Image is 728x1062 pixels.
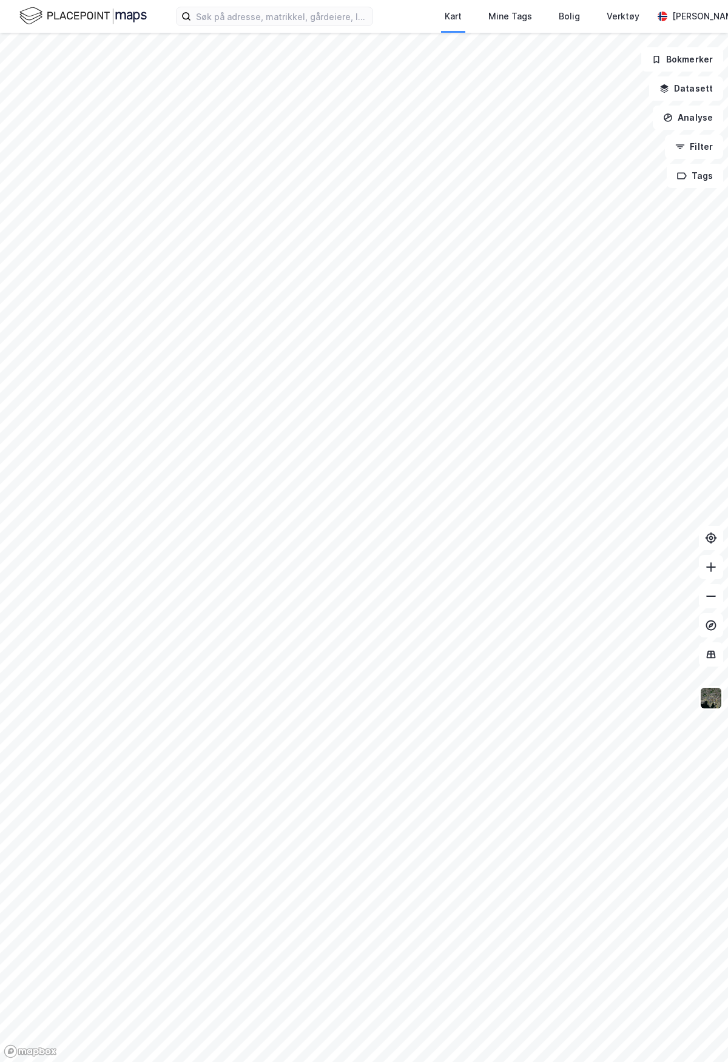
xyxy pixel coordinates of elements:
[653,106,723,130] button: Analyse
[19,5,147,27] img: logo.f888ab2527a4732fd821a326f86c7f29.svg
[649,76,723,101] button: Datasett
[667,1004,728,1062] div: Kontrollprogram for chat
[665,135,723,159] button: Filter
[667,164,723,188] button: Tags
[699,687,723,710] img: 9k=
[191,7,372,25] input: Søk på adresse, matrikkel, gårdeiere, leietakere eller personer
[488,9,532,24] div: Mine Tags
[445,9,462,24] div: Kart
[607,9,639,24] div: Verktøy
[559,9,580,24] div: Bolig
[641,47,723,72] button: Bokmerker
[667,1004,728,1062] iframe: Chat Widget
[4,1044,57,1058] a: Mapbox homepage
